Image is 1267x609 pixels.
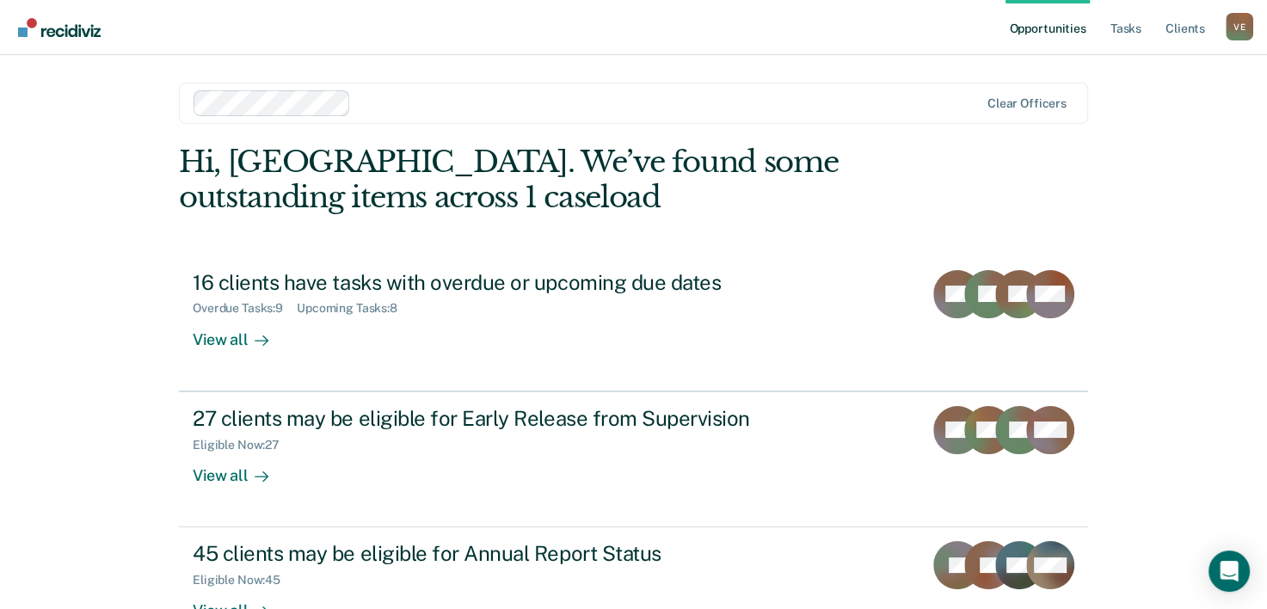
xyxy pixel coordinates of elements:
div: 45 clients may be eligible for Annual Report Status [193,541,796,566]
div: View all [193,452,289,485]
a: 27 clients may be eligible for Early Release from SupervisionEligible Now:27View all [179,391,1088,527]
a: 16 clients have tasks with overdue or upcoming due datesOverdue Tasks:9Upcoming Tasks:8View all [179,256,1088,391]
div: 27 clients may be eligible for Early Release from Supervision [193,406,796,431]
div: Upcoming Tasks : 8 [297,301,411,316]
div: Hi, [GEOGRAPHIC_DATA]. We’ve found some outstanding items across 1 caseload [179,145,906,215]
div: 16 clients have tasks with overdue or upcoming due dates [193,270,796,295]
div: Eligible Now : 45 [193,573,294,587]
button: Profile dropdown button [1226,13,1253,40]
div: V E [1226,13,1253,40]
div: View all [193,316,289,349]
div: Eligible Now : 27 [193,438,293,452]
div: Overdue Tasks : 9 [193,301,297,316]
div: Clear officers [987,96,1067,111]
div: Open Intercom Messenger [1209,551,1250,592]
img: Recidiviz [18,18,101,37]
